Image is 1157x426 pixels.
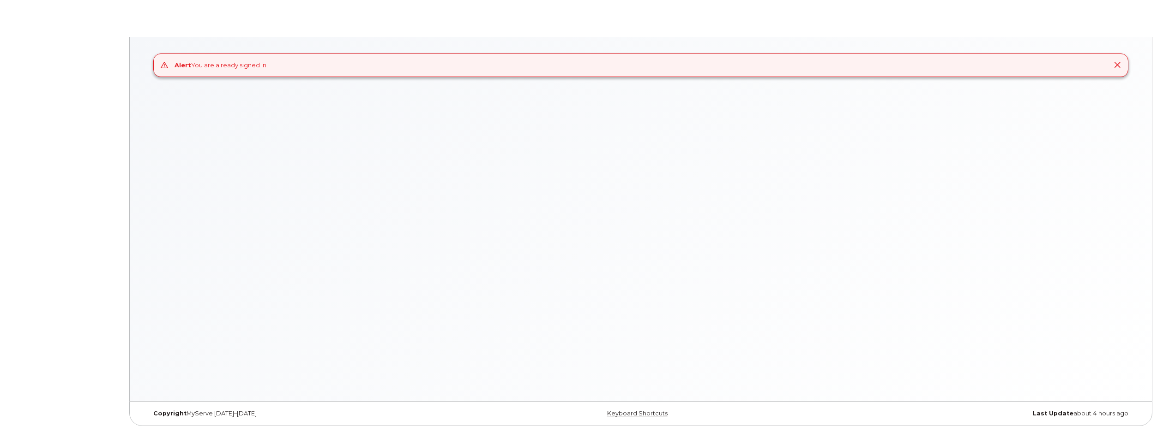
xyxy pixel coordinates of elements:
div: about 4 hours ago [806,410,1135,417]
a: Keyboard Shortcuts [607,410,668,417]
strong: Last Update [1033,410,1073,417]
div: MyServe [DATE]–[DATE] [146,410,476,417]
strong: Alert [175,61,191,69]
strong: Copyright [153,410,187,417]
div: You are already signed in. [175,61,268,70]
